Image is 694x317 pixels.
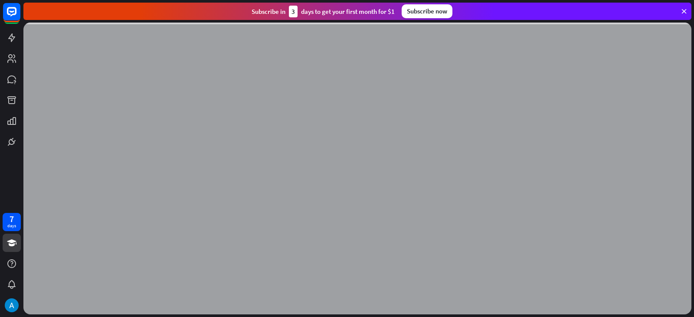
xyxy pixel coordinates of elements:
div: days [7,223,16,229]
div: 7 [10,215,14,223]
div: 3 [289,6,298,17]
div: Subscribe now [402,4,452,18]
a: 7 days [3,213,21,231]
div: Subscribe in days to get your first month for $1 [252,6,395,17]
